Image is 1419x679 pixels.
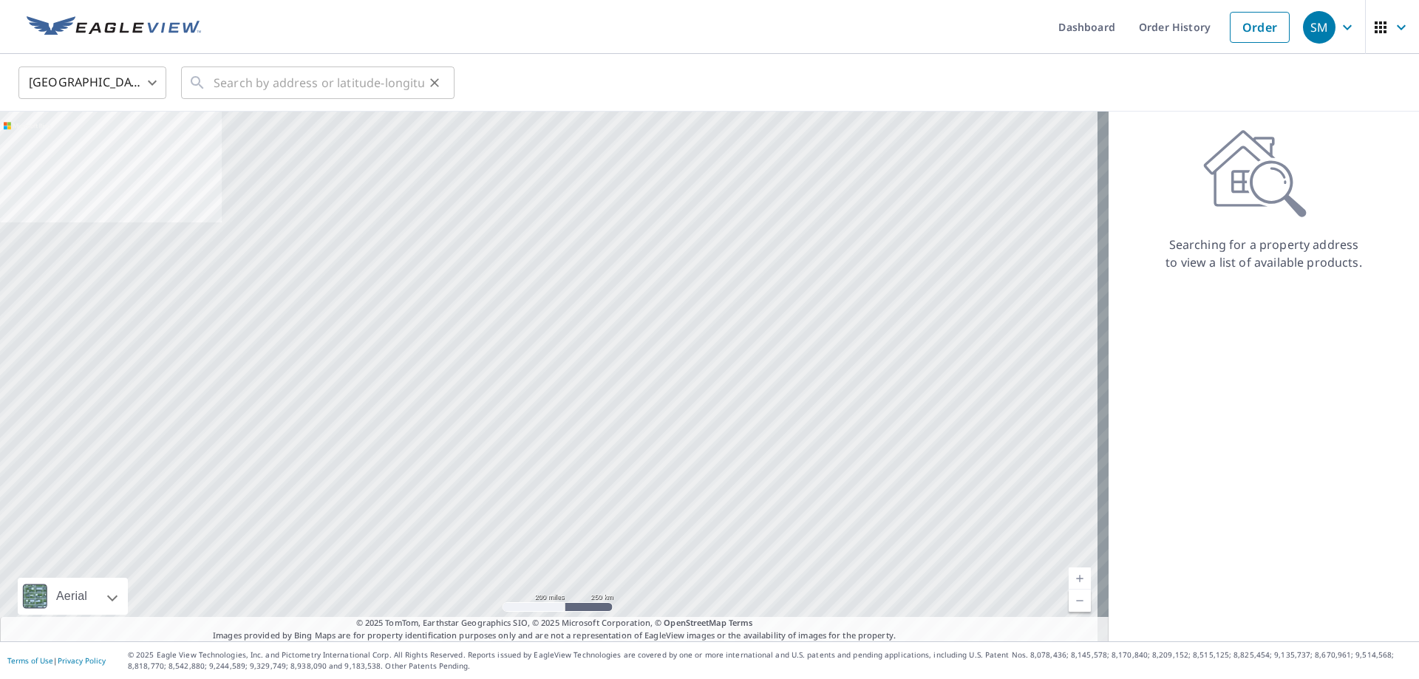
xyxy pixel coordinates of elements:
p: © 2025 Eagle View Technologies, Inc. and Pictometry International Corp. All Rights Reserved. Repo... [128,649,1412,672]
button: Clear [424,72,445,93]
span: © 2025 TomTom, Earthstar Geographics SIO, © 2025 Microsoft Corporation, © [356,617,753,629]
div: Aerial [18,578,128,615]
a: Current Level 5, Zoom In [1069,567,1091,590]
img: EV Logo [27,16,201,38]
div: SM [1303,11,1335,44]
a: Terms of Use [7,655,53,666]
p: | [7,656,106,665]
div: Aerial [52,578,92,615]
div: [GEOGRAPHIC_DATA] [18,62,166,103]
a: OpenStreetMap [664,617,726,628]
a: Terms [729,617,753,628]
a: Current Level 5, Zoom Out [1069,590,1091,612]
p: Searching for a property address to view a list of available products. [1165,236,1363,271]
a: Order [1230,12,1290,43]
a: Privacy Policy [58,655,106,666]
input: Search by address or latitude-longitude [214,62,424,103]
